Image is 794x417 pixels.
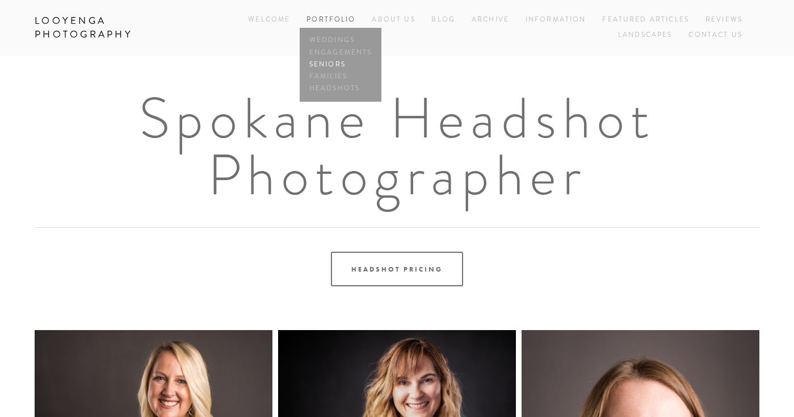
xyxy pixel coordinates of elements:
[688,28,742,43] a: Contact Us
[306,82,375,94] a: Headshots
[306,70,375,82] a: Families
[705,12,742,28] a: Reviews
[306,35,375,47] a: Weddings
[35,90,759,203] h1: Spokane Headshot Photographer
[472,12,509,28] a: Archive
[306,59,375,70] a: Seniors
[602,12,689,28] a: Featured Articles
[26,11,191,44] a: Looyenga Photography
[372,12,415,28] a: About Us
[431,12,455,28] a: Blog
[618,28,673,43] a: Landscapes
[306,15,355,24] a: Portfolio
[306,47,375,59] a: Engagements
[331,252,463,286] a: Headshot Pricing
[526,15,586,24] a: Information
[248,12,290,28] a: Welcome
